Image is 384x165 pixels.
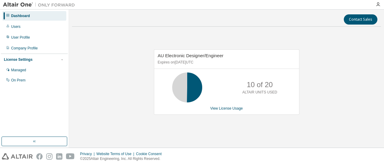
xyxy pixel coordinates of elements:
img: Altair One [3,2,78,8]
div: Website Terms of Use [96,152,136,156]
img: altair_logo.svg [2,153,33,160]
div: License Settings [4,57,32,62]
img: facebook.svg [36,153,43,160]
a: View License Usage [210,106,243,110]
p: Expires on [DATE] UTC [158,60,294,65]
div: On Prem [11,78,25,83]
div: Company Profile [11,46,38,51]
div: Cookie Consent [136,152,165,156]
div: Dashboard [11,13,30,18]
p: © 2025 Altair Engineering, Inc. All Rights Reserved. [80,156,165,161]
p: ALTAIR UNITS USED [242,90,277,95]
button: Contact Sales [344,14,377,25]
div: User Profile [11,35,30,40]
div: Privacy [80,152,96,156]
img: instagram.svg [46,153,52,160]
span: AU Electronic Designer/Engineer [158,53,223,58]
div: Users [11,24,20,29]
img: linkedin.svg [56,153,62,160]
p: 10 of 20 [247,80,273,90]
div: Managed [11,68,26,72]
img: youtube.svg [66,153,75,160]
